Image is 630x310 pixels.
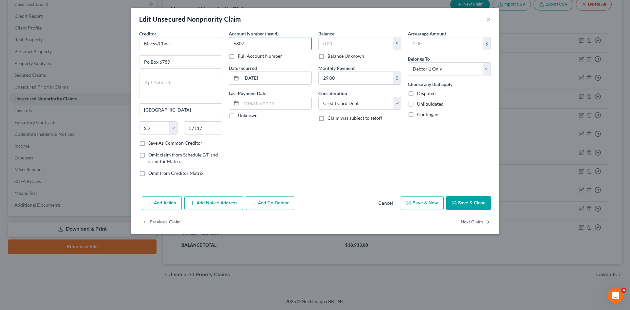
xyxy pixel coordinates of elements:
[238,53,282,59] label: Full Account Number
[142,196,182,210] button: Add Action
[446,196,491,210] button: Save & Close
[142,215,181,229] button: Previous Claim
[319,72,393,84] input: 0.00
[318,90,347,97] label: Consideration
[327,115,382,121] span: Claim was subject to setoff
[393,37,401,50] div: $
[229,37,312,50] input: XXXX
[148,152,218,164] span: Omit claim from Schedule E/F and Creditor Matrix
[229,90,266,97] label: Last Payment Date
[241,97,311,110] input: MM/DD/YYYY
[621,288,626,293] span: 4
[184,196,243,210] button: Add Notice Address
[318,30,334,37] label: Balance
[401,196,444,210] button: Save & New
[408,56,430,62] span: Belongs To
[148,170,203,176] span: Omit from Creditor Matrix
[486,15,491,23] button: ×
[408,30,446,37] label: Arrearage Amount
[608,288,623,303] iframe: Intercom live chat
[139,14,241,24] div: Edit Unsecured Nonpriority Claim
[241,72,311,84] input: MM/DD/YYYY
[417,101,444,107] span: Unliquidated
[139,56,222,68] input: Enter address...
[229,30,279,37] label: Account Number (last 4)
[417,112,440,117] span: Contingent
[246,196,294,210] button: Add Co-Debtor
[139,104,222,116] input: Enter city...
[139,31,157,36] span: Creditor
[238,112,258,119] label: Unknown
[139,37,222,50] input: Search creditor by name...
[393,72,401,84] div: $
[319,37,393,50] input: 0.00
[483,37,491,50] div: $
[184,121,222,134] input: Enter zip...
[327,53,364,59] label: Balance Unknown
[408,37,483,50] input: 0.00
[229,65,257,72] label: Date Incurred
[373,197,398,210] button: Cancel
[417,91,436,96] span: Disputed
[148,140,202,146] label: Save As Common Creditor
[318,65,355,72] label: Monthly Payment
[408,81,452,88] label: Choose any that apply
[461,215,491,229] button: Next Claim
